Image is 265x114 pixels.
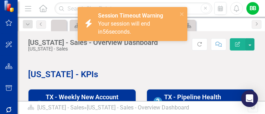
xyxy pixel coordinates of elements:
[87,104,189,111] div: [US_STATE] - Sales - Overview Dashboard
[103,28,109,35] span: 56
[28,69,98,79] strong: [US_STATE] - KPIs
[54,2,212,15] input: Search ClearPoint...
[98,20,150,35] span: Your session will end in seconds.
[241,90,258,107] div: Open Intercom Messenger
[154,97,162,106] img: No Information
[28,39,158,46] div: [US_STATE] - Sales - Overview Dashboard
[46,93,118,108] a: TX - Weekly New Account Sales
[27,104,248,112] div: »
[98,12,163,19] strong: Session Timeout Warning
[28,46,158,52] div: [US_STATE] - Sales
[37,104,84,111] a: [US_STATE] - Sales
[180,10,185,18] button: close
[246,2,259,15] button: BB
[164,93,221,101] a: TX - Pipeline Health
[35,101,44,109] img: No Information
